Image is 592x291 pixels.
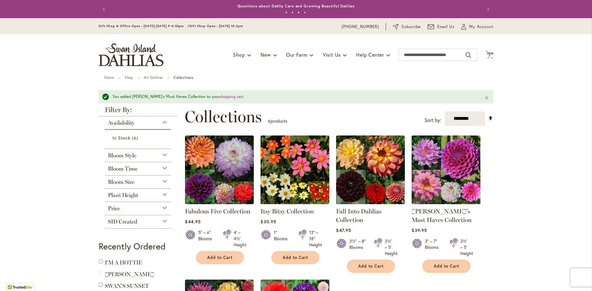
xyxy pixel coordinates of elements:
[323,51,341,58] span: Visit Us
[113,135,165,141] a: In Stock 6
[105,283,149,289] a: SWAN'S SUNSET
[304,11,306,14] button: 4 of 4
[261,208,314,215] a: Itsy Bitsy Collection
[460,238,473,257] div: 3½' – 5' Height
[261,135,329,204] img: Itsy Bitsy Collection
[108,179,134,185] span: Bloom Size
[234,229,246,248] div: 4' – 4½' Height
[422,260,471,273] button: Add to Cart
[185,208,250,215] a: Fabulous Five Collection
[233,51,245,58] span: Shop
[358,264,384,269] span: Add to Cart
[286,51,307,58] span: Our Farm
[185,135,254,204] img: Fabulous Five Collection
[412,135,480,204] img: Heather's Must Haves Collection
[268,118,270,124] span: 6
[144,75,163,80] a: All Dahlias
[196,251,244,264] button: Add to Cart
[425,115,441,126] label: Sort by:
[104,75,114,80] a: Home
[268,116,287,126] p: products
[401,24,421,30] span: Subscribe
[336,208,381,224] a: Fall Into Dahlias Collection
[412,227,427,233] span: $39.95
[113,94,475,100] div: You added [PERSON_NAME]'s Must Haves Collection to your .
[481,3,493,15] button: Next
[125,75,133,80] a: Shop
[132,135,139,141] span: 6
[412,200,480,205] a: Heather's Must Haves Collection
[342,24,379,30] a: [PHONE_NUMBER]
[105,271,154,278] a: [PERSON_NAME]
[108,152,136,159] span: Bloom Style
[108,165,138,172] span: Bloom Time
[486,51,493,59] button: 7
[108,119,134,126] span: Availability
[99,240,166,252] strong: Recently Ordered
[220,94,243,99] a: shopping cart
[309,229,322,248] div: 12" – 18" Height
[336,227,351,233] span: $47.95
[274,229,291,248] div: 1" Blooms
[189,24,243,28] span: Gift Shop Open - [DATE] 10-3pm
[113,135,130,141] span: In Stock
[108,218,137,225] span: SID Created
[434,264,459,269] span: Add to Cart
[285,11,287,14] button: 1 of 4
[428,24,455,30] a: Email Us
[283,255,308,260] span: Add to Cart
[174,75,193,80] strong: Collections
[99,43,163,66] a: store logo
[198,229,216,248] div: 5" – 6" Blooms
[99,3,111,15] button: Previous
[412,208,472,224] a: [PERSON_NAME]'s Must Haves Collection
[261,51,271,58] span: New
[385,238,397,257] div: 3½' – 5' Height
[336,135,405,204] img: Fall Into Dahlias Collection
[489,54,491,58] span: 7
[291,11,294,14] button: 2 of 4
[99,24,189,28] span: Gift Shop & Office Open - [DATE]-[DATE] 9-4:30pm /
[237,4,354,8] a: Questions about Dahlia Care and Growing Beautiful Dahlias
[99,107,177,116] strong: Filter By:
[185,200,254,205] a: Fabulous Five Collection
[437,24,455,30] span: Email Us
[393,24,421,30] a: Subscribe
[185,219,200,224] span: $44.95
[347,260,395,273] button: Add to Cart
[207,255,232,260] span: Add to Cart
[261,200,329,205] a: Itsy Bitsy Collection
[261,219,276,224] span: $30.95
[461,24,493,30] button: My Account
[5,269,22,286] iframe: Launch Accessibility Center
[271,251,319,264] button: Add to Cart
[425,238,442,257] div: 3" – 7" Blooms
[336,200,405,205] a: Fall Into Dahlias Collection
[469,24,493,30] span: My Account
[349,238,367,257] div: 3½" – 8" Blooms
[298,11,300,14] button: 3 of 4
[108,205,120,212] span: Price
[105,259,142,266] a: I'M A HOTTIE
[356,51,384,58] span: Help Center
[108,192,138,199] span: Plant Height
[185,107,262,126] span: Collections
